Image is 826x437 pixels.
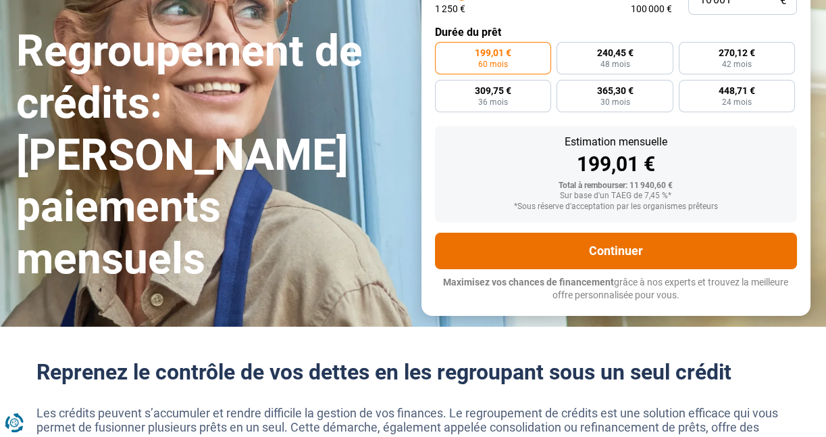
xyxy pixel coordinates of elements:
[600,60,629,68] span: 48 mois
[596,48,633,57] span: 240,45 €
[722,98,752,106] span: 24 mois
[475,48,511,57] span: 199,01 €
[446,137,786,147] div: Estimation mensuelle
[478,98,508,106] span: 36 mois
[446,202,786,212] div: *Sous réserve d'acceptation par les organismes prêteurs
[478,60,508,68] span: 60 mois
[435,233,797,269] button: Continuer
[631,4,672,14] span: 100 000 €
[446,154,786,175] div: 199,01 €
[446,181,786,191] div: Total à rembourser: 11 940,60 €
[719,86,755,95] span: 448,71 €
[719,48,755,57] span: 270,12 €
[435,276,797,302] p: grâce à nos experts et trouvez la meilleure offre personnalisée pour vous.
[435,4,465,14] span: 1 250 €
[446,191,786,201] div: Sur base d'un TAEG de 7,45 %*
[600,98,629,106] span: 30 mois
[443,277,614,287] span: Maximisez vos chances de financement
[435,26,797,39] label: Durée du prêt
[16,26,405,285] h1: Regroupement de crédits: [PERSON_NAME] paiements mensuels
[36,359,790,385] h2: Reprenez le contrôle de vos dettes en les regroupant sous un seul crédit
[475,86,511,95] span: 309,75 €
[596,86,633,95] span: 365,30 €
[722,60,752,68] span: 42 mois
